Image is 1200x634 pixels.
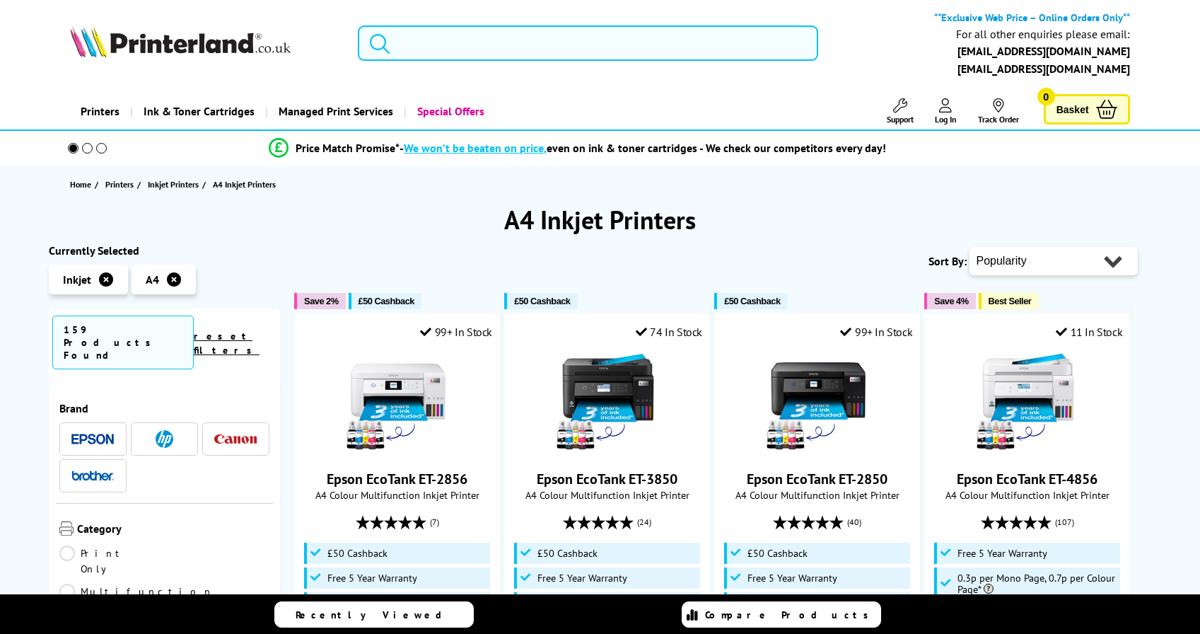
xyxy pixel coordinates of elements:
span: Printers [105,177,134,192]
b: **Exclusive Web Price – Online Orders Only** [934,11,1130,24]
img: Epson EcoTank ET-2856 [344,350,450,456]
span: A4 Colour Multifunction Inkjet Printer [932,488,1122,502]
a: Special Offers [404,93,495,129]
img: Printerland Logo [70,26,291,57]
span: Free 5 Year Warranty [747,572,837,584]
a: Epson EcoTank ET-2850 [747,470,887,488]
a: Track Order [978,98,1019,125]
span: Inkjet Printers [148,177,199,192]
a: Printers [70,93,130,129]
a: Epson EcoTank ET-2850 [764,444,870,459]
span: Basket [1056,100,1089,119]
div: 74 In Stock [636,325,702,339]
a: Ink & Toner Cartridges [130,93,265,129]
div: - even on ink & toner cartridges - We check our competitors every day! [400,141,886,155]
a: Basket 0 [1044,94,1130,125]
span: A4 Colour Multifunction Inkjet Printer [302,488,492,502]
span: Recently Viewed [296,609,456,621]
a: Epson EcoTank ET-2856 [344,444,450,459]
a: Inkjet Printers [148,177,202,192]
a: Printers [105,177,137,192]
span: A4 Inkjet Printers [213,179,276,190]
a: Epson EcoTank ET-3850 [554,444,660,459]
div: 99+ In Stock [420,325,492,339]
div: Currently Selected [49,243,281,258]
li: modal_Promise [42,136,1114,161]
a: Log In [935,98,957,125]
button: Save 4% [924,293,975,309]
span: £50 Cashback [747,548,808,559]
span: Compare Products [705,609,876,621]
a: Compare Products [682,601,881,628]
a: Brother [71,467,114,485]
button: £50 Cashback [504,293,577,309]
img: Category [59,521,74,536]
a: Support [887,98,914,125]
h1: A4 Inkjet Printers [49,203,1152,236]
span: Ink & Toner Cartridges [144,93,255,129]
button: Save 2% [294,293,345,309]
img: Canon [214,434,257,444]
span: 0 [1037,88,1055,105]
span: A4 [146,272,159,287]
a: Home [70,177,95,192]
span: (40) [847,509,861,536]
div: 99+ In Stock [840,325,912,339]
a: Print Only [59,546,165,577]
span: £50 Cashback [514,296,570,306]
img: Brother [71,471,114,480]
img: Epson [71,434,114,444]
span: Price Match Promise* [296,141,400,155]
span: (7) [430,509,439,536]
span: (24) [637,509,651,536]
img: HP [156,430,173,448]
button: £50 Cashback [714,293,787,309]
span: Save 4% [934,296,968,306]
span: A4 Colour Multifunction Inkjet Printer [512,488,702,502]
span: Best Seller [989,296,1032,306]
a: Epson EcoTank ET-4856 [974,444,1080,459]
div: For all other enquiries please email: [956,28,1130,41]
img: Epson EcoTank ET-4856 [974,350,1080,456]
a: Recently Viewed [274,601,474,628]
span: Brand [59,401,270,415]
span: Sort By: [928,254,967,268]
span: 159 Products Found [52,316,194,369]
span: A4 Colour Multifunction Inkjet Printer [722,488,912,502]
a: Epson EcoTank ET-3850 [537,470,677,488]
span: (107) [1055,509,1074,536]
button: Best Seller [979,293,1039,309]
a: HP [143,430,185,448]
span: £50 Cashback [537,548,598,559]
a: Managed Print Services [265,93,404,129]
a: reset filters [194,330,260,357]
a: Canon [214,430,257,448]
span: Category [77,521,270,538]
a: Epson EcoTank ET-4856 [957,470,1097,488]
span: £50 Cashback [724,296,780,306]
img: Epson EcoTank ET-2850 [764,350,870,456]
span: Support [887,114,914,125]
a: Epson EcoTank ET-2856 [327,470,467,488]
span: Save 2% [304,296,338,306]
span: 0.3p per Mono Page, 0.7p per Colour Page* [957,572,1117,595]
span: We won’t be beaten on price, [404,141,547,155]
span: Log In [935,114,957,125]
div: 11 In Stock [1056,325,1122,339]
a: [EMAIL_ADDRESS][DOMAIN_NAME] [957,44,1130,58]
img: Epson EcoTank ET-3850 [554,350,660,456]
span: £50 Cashback [327,548,388,559]
a: Epson [71,430,114,448]
a: Multifunction [59,584,214,599]
a: [EMAIL_ADDRESS][DOMAIN_NAME] [957,62,1130,76]
span: Free 5 Year Warranty [957,548,1047,559]
button: £50 Cashback [349,293,421,309]
span: Free 5 Year Warranty [327,572,417,584]
span: £50 Cashback [359,296,414,306]
a: Printerland Logo [70,26,340,60]
span: Free 5 Year Warranty [537,572,627,584]
span: Inkjet [63,272,91,287]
